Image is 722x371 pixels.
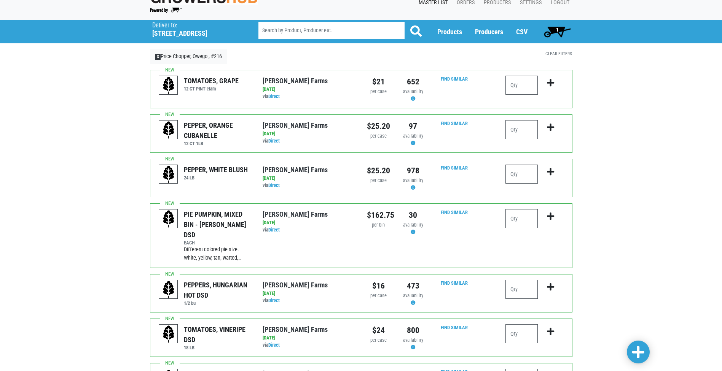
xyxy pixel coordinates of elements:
a: Find Similar [441,209,468,215]
div: $25.20 [367,120,390,132]
div: $25.20 [367,165,390,177]
a: Find Similar [441,325,468,330]
div: $24 [367,324,390,336]
p: Deliver to: [152,22,239,29]
a: 1 [540,24,574,39]
div: $21 [367,76,390,88]
span: availability [403,222,423,228]
div: per bin [367,222,390,229]
input: Qty [505,76,538,95]
input: Search by Product, Producer etc. [258,22,405,39]
a: [PERSON_NAME] Farms [263,121,328,129]
h6: 24 LB [184,175,248,181]
span: X [155,54,161,60]
div: 800 [402,324,425,336]
div: 978 [402,165,425,177]
span: availability [403,178,423,183]
div: 97 [402,120,425,132]
div: [DATE] [263,335,355,342]
div: 30 [402,209,425,221]
div: 652 [402,76,425,88]
input: Qty [505,280,538,299]
a: Products [437,28,462,36]
a: Producers [475,28,503,36]
img: placeholder-variety-43d6402dacf2d531de610a020419775a.svg [159,209,178,228]
a: Find Similar [441,280,468,286]
a: Direct [268,342,280,348]
a: CSV [516,28,528,36]
div: [DATE] [263,175,355,182]
input: Qty [505,324,538,343]
a: Find Similar [441,165,468,171]
a: Direct [268,138,280,144]
span: availability [403,293,423,298]
a: Find Similar [441,120,468,126]
span: availability [403,337,423,343]
h6: 12 CT 1LB [184,141,251,146]
h5: [STREET_ADDRESS] [152,29,239,38]
div: per case [367,292,390,300]
div: PEPPERS, HUNGARIAN HOT DSD [184,280,251,300]
h6: 12 CT PINT clam [184,86,239,92]
img: placeholder-variety-43d6402dacf2d531de610a020419775a.svg [159,325,178,344]
span: Price Chopper, Owego , #216 (42 W Main St, Owego, NY 13827, USA) [152,20,245,38]
img: Powered by Big Wheelbarrow [150,8,182,13]
span: 1 [556,27,559,33]
span: availability [403,89,423,94]
div: via [263,93,355,100]
img: placeholder-variety-43d6402dacf2d531de610a020419775a.svg [159,280,178,299]
div: per case [367,177,390,184]
div: [DATE] [263,86,355,93]
h6: 18 LB [184,345,251,350]
a: [PERSON_NAME] Farms [263,77,328,85]
div: per case [367,337,390,344]
a: [PERSON_NAME] Farms [263,281,328,289]
img: placeholder-variety-43d6402dacf2d531de610a020419775a.svg [159,76,178,95]
span: availability [403,133,423,139]
input: Qty [505,165,538,184]
div: per case [367,133,390,140]
a: [PERSON_NAME] Farms [263,325,328,333]
img: placeholder-variety-43d6402dacf2d531de610a020419775a.svg [159,120,178,140]
div: $16 [367,280,390,292]
a: Find Similar [441,76,468,82]
div: [DATE] [263,219,355,227]
div: Different colored pie size. White, yellow, tan, warted, [184,246,251,262]
a: Direct [268,182,280,188]
input: Qty [505,120,538,139]
div: via [263,138,355,145]
a: XPrice Chopper, Owego , #216 [150,49,228,64]
a: Direct [268,94,280,99]
h6: EACH [184,240,251,246]
a: Direct [268,227,280,233]
div: via [263,297,355,304]
div: PEPPER, WHITE BLUSH [184,165,248,175]
div: TOMATOES, GRAPE [184,76,239,86]
a: [PERSON_NAME] Farms [263,166,328,174]
a: Clear Filters [545,51,572,56]
div: PEPPER, ORANGE CUBANELLE [184,120,251,141]
img: placeholder-variety-43d6402dacf2d531de610a020419775a.svg [159,165,178,184]
h6: 1/2 bu [184,300,251,306]
div: [DATE] [263,130,355,138]
div: via [263,342,355,349]
div: PIE PUMPKIN, MIXED BIN - [PERSON_NAME] DSD [184,209,251,240]
div: via [263,182,355,189]
input: Qty [505,209,538,228]
div: TOMATOES, VINERIPE DSD [184,324,251,345]
a: Direct [268,298,280,303]
div: [DATE] [263,290,355,297]
div: 473 [402,280,425,292]
a: [PERSON_NAME] Farms [263,210,328,218]
div: via [263,227,355,234]
span: … [238,255,242,261]
div: per case [367,88,390,95]
div: $162.75 [367,209,390,221]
